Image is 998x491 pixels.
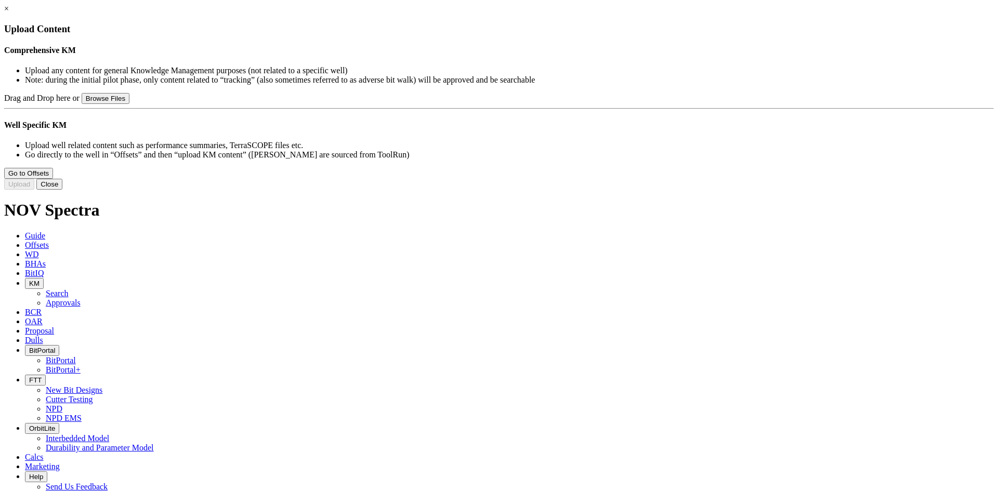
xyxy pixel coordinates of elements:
[25,66,994,75] li: Upload any content for general Knowledge Management purposes (not related to a specific well)
[25,241,49,249] span: Offsets
[25,453,44,461] span: Calcs
[4,4,9,13] a: ×
[46,365,81,374] a: BitPortal+
[4,201,994,220] h1: NOV Spectra
[25,150,994,160] li: Go directly to the well in “Offsets” and then “upload KM content” ([PERSON_NAME] are sourced from...
[25,326,54,335] span: Proposal
[4,46,994,55] h4: Comprehensive KM
[46,414,82,422] a: NPD EMS
[46,404,62,413] a: NPD
[46,289,69,298] a: Search
[25,250,39,259] span: WD
[25,141,994,150] li: Upload well related content such as performance summaries, TerraSCOPE files etc.
[25,317,43,326] span: OAR
[25,231,45,240] span: Guide
[4,179,34,190] button: Upload
[46,395,93,404] a: Cutter Testing
[4,94,71,102] span: Drag and Drop here
[29,376,42,384] span: FTT
[25,259,46,268] span: BHAs
[46,356,76,365] a: BitPortal
[29,424,55,432] span: OrbitLite
[29,280,40,287] span: KM
[73,94,80,102] span: or
[25,462,60,471] span: Marketing
[4,121,994,130] h4: Well Specific KM
[46,298,81,307] a: Approvals
[46,482,108,491] a: Send Us Feedback
[46,434,109,443] a: Interbedded Model
[4,168,53,179] button: Go to Offsets
[4,23,70,34] span: Upload Content
[25,308,42,316] span: BCR
[82,93,129,104] button: Browse Files
[25,336,43,344] span: Dulls
[25,269,44,277] span: BitIQ
[25,75,994,85] li: Note: during the initial pilot phase, only content related to “tracking” (also sometimes referred...
[36,179,62,190] button: Close
[29,473,43,481] span: Help
[46,386,102,394] a: New Bit Designs
[29,347,55,354] span: BitPortal
[46,443,154,452] a: Durability and Parameter Model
